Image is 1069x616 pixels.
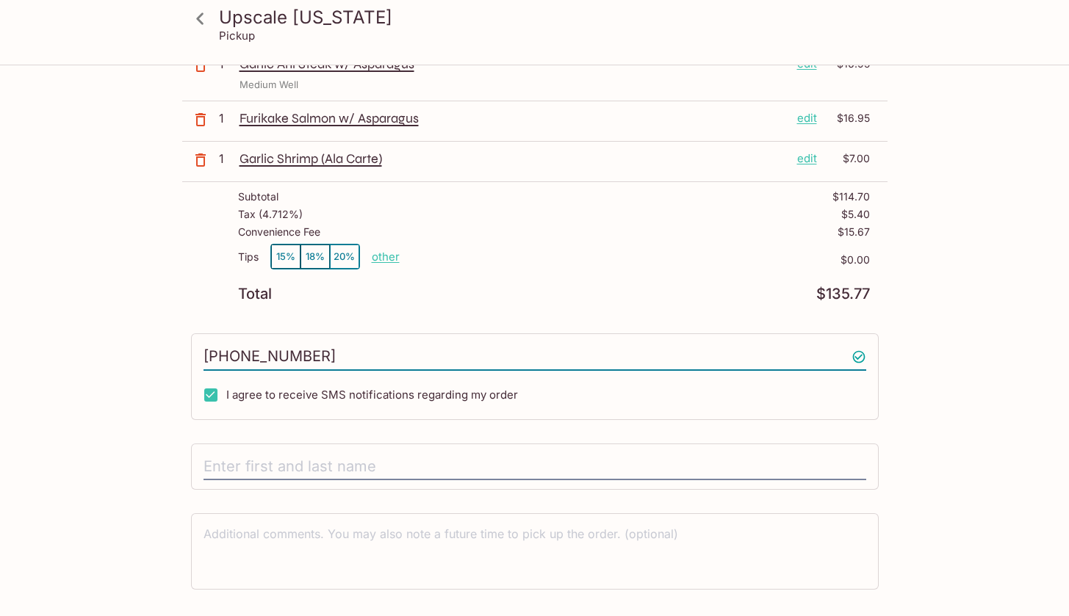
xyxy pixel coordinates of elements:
[841,209,870,220] p: $5.40
[240,78,298,92] p: Medium Well
[826,110,870,126] p: $16.95
[372,250,400,264] button: other
[204,343,866,371] input: Enter phone number
[219,6,876,29] h3: Upscale [US_STATE]
[238,191,278,203] p: Subtotal
[204,453,866,481] input: Enter first and last name
[832,191,870,203] p: $114.70
[300,244,330,269] button: 18%
[219,110,234,126] p: 1
[816,287,870,301] p: $135.77
[219,29,255,43] p: Pickup
[238,251,259,263] p: Tips
[797,110,817,126] p: edit
[238,226,320,238] p: Convenience Fee
[238,209,303,220] p: Tax ( 4.712% )
[797,151,817,167] p: edit
[240,151,785,167] p: Garlic Shrimp (Ala Carte)
[271,244,300,269] button: 15%
[219,151,234,167] p: 1
[330,244,359,269] button: 20%
[238,287,272,301] p: Total
[826,151,870,167] p: $7.00
[226,388,518,402] span: I agree to receive SMS notifications regarding my order
[400,254,870,266] p: $0.00
[240,110,785,126] p: Furikake Salmon w/ Asparagus
[838,226,870,238] p: $15.67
